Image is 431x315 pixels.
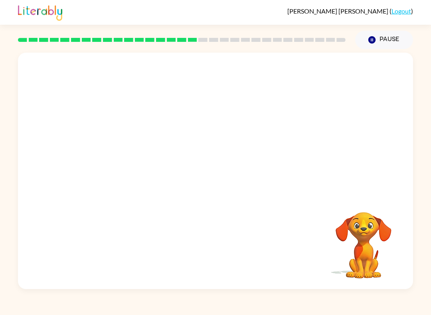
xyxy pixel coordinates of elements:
[287,7,413,15] div: ( )
[18,3,62,21] img: Literably
[391,7,411,15] a: Logout
[287,7,389,15] span: [PERSON_NAME] [PERSON_NAME]
[355,31,413,49] button: Pause
[324,200,403,280] video: Your browser must support playing .mp4 files to use Literably. Please try using another browser.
